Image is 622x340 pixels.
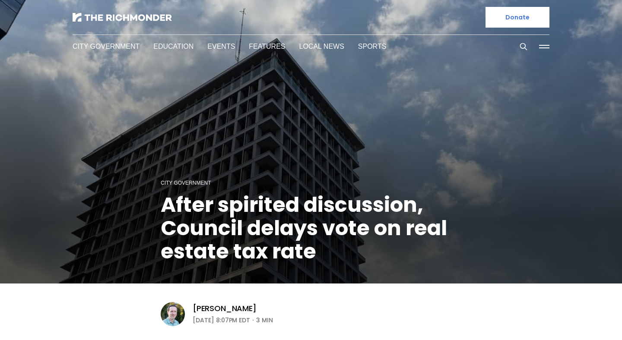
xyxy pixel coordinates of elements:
[73,13,172,22] img: The Richmonder
[161,179,208,186] a: City Government
[193,303,257,314] a: [PERSON_NAME]
[244,41,278,51] a: Features
[486,7,549,28] a: Donate
[292,41,335,51] a: Local News
[349,41,375,51] a: Sports
[151,41,191,51] a: Education
[517,40,530,53] button: Search this site
[161,302,185,326] img: Michael Phillips
[161,193,461,263] h1: After spirited discussion, Council delays vote on real estate tax rate
[544,298,622,340] iframe: portal-trigger
[205,41,231,51] a: Events
[256,315,273,325] span: 3 min
[193,315,250,325] time: [DATE] 8:07PM EDT
[73,41,137,51] a: City Government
